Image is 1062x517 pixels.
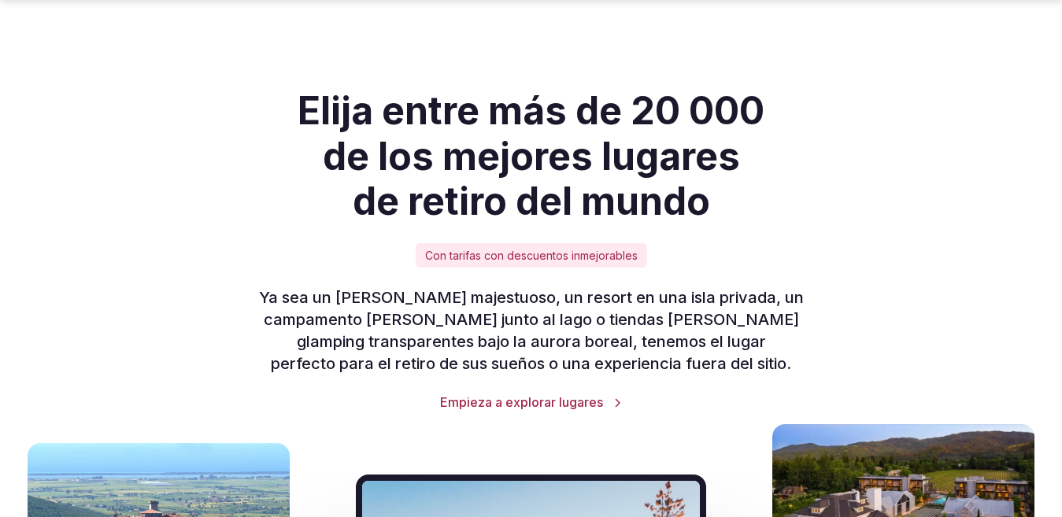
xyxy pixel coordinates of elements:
a: Empieza a explorar lugares [101,393,961,411]
font: Ya sea un [PERSON_NAME] majestuoso, un resort en una isla privada, un campamento [PERSON_NAME] ju... [259,288,804,373]
font: Elija entre más de 20 000 de los mejores lugares de retiro del mundo [298,87,764,224]
font: Empieza a explorar lugares [440,394,603,410]
font: Con tarifas con descuentos inmejorables [425,249,638,262]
